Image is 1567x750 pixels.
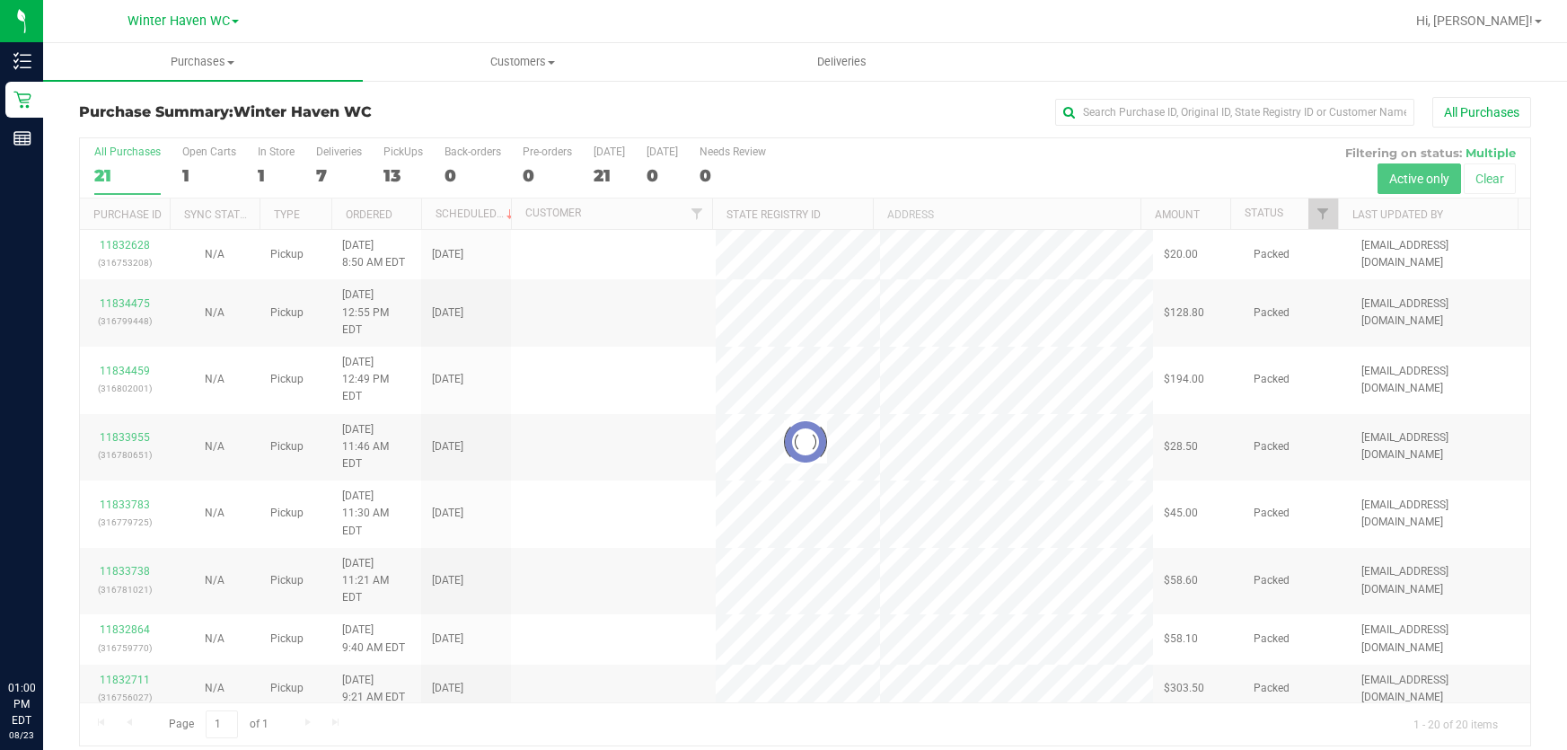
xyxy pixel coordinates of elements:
span: Purchases [43,54,363,70]
inline-svg: Inventory [13,52,31,70]
a: Purchases [43,43,363,81]
p: 08/23 [8,728,35,742]
iframe: Resource center [18,606,72,660]
span: Hi, [PERSON_NAME]! [1416,13,1533,28]
button: All Purchases [1432,97,1531,128]
inline-svg: Reports [13,129,31,147]
input: Search Purchase ID, Original ID, State Registry ID or Customer Name... [1055,99,1414,126]
span: Winter Haven WC [233,103,372,120]
a: Deliveries [682,43,1001,81]
inline-svg: Retail [13,91,31,109]
span: Winter Haven WC [128,13,230,29]
p: 01:00 PM EDT [8,680,35,728]
span: Deliveries [793,54,891,70]
a: Customers [363,43,682,81]
h3: Purchase Summary: [79,104,563,120]
span: Customers [364,54,682,70]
